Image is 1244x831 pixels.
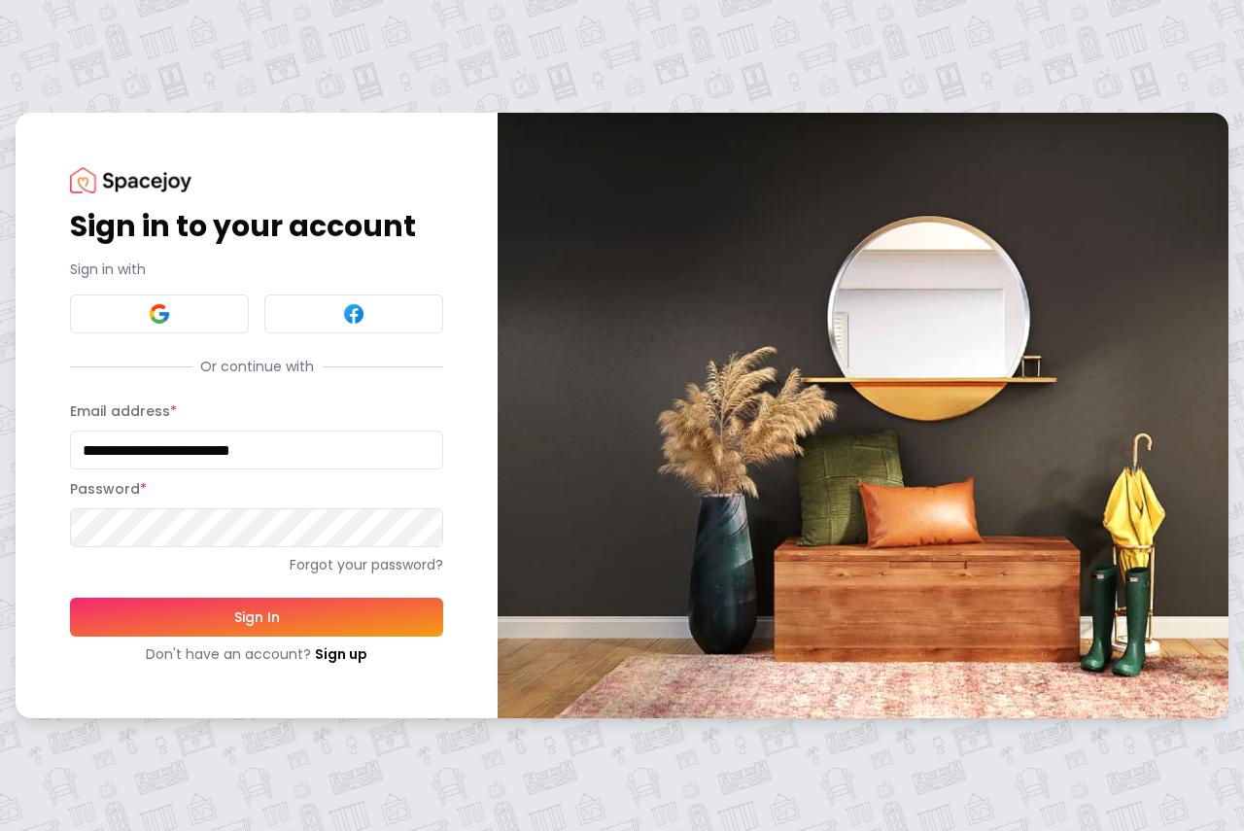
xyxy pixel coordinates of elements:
[70,644,443,664] div: Don't have an account?
[148,302,171,326] img: Google signin
[192,357,322,376] span: Or continue with
[315,644,367,664] a: Sign up
[70,555,443,574] a: Forgot your password?
[70,479,147,499] label: Password
[498,113,1228,718] img: banner
[70,401,177,421] label: Email address
[70,598,443,637] button: Sign In
[70,209,443,244] h1: Sign in to your account
[70,260,443,279] p: Sign in with
[70,167,191,193] img: Spacejoy Logo
[342,302,365,326] img: Facebook signin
